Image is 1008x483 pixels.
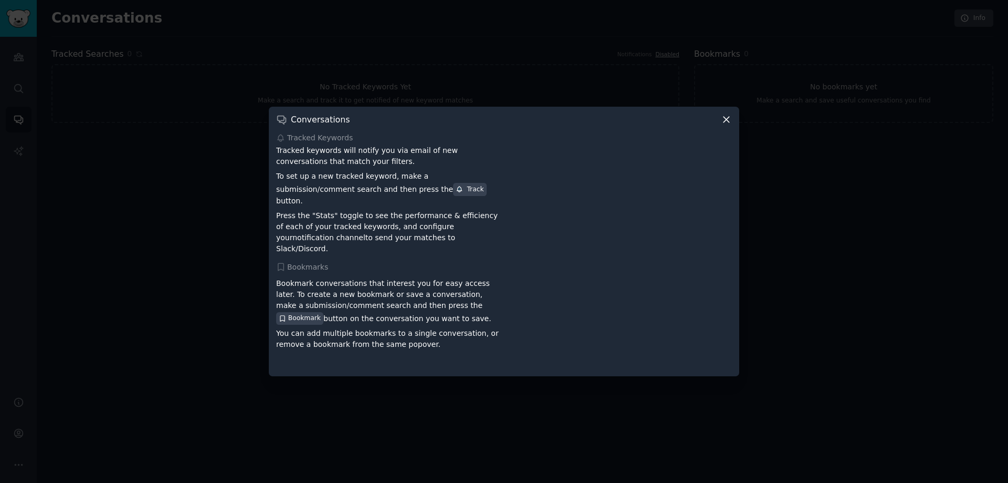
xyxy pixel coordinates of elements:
[276,328,500,350] p: You can add multiple bookmarks to a single conversation, or remove a bookmark from the same popover.
[276,145,500,167] p: Tracked keywords will notify you via email of new conversations that match your filters.
[456,185,484,194] div: Track
[508,145,732,240] iframe: YouTube video player
[276,278,500,324] p: Bookmark conversations that interest you for easy access later. To create a new bookmark or save ...
[276,262,732,273] div: Bookmarks
[508,274,732,369] iframe: YouTube video player
[291,114,350,125] h3: Conversations
[276,210,500,254] p: Press the "Stats" toggle to see the performance & efficiency of each of your tracked keywords, an...
[292,233,365,242] a: notification channel
[288,314,321,323] span: Bookmark
[276,171,500,206] p: To set up a new tracked keyword, make a submission/comment search and then press the button.
[276,132,732,143] div: Tracked Keywords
